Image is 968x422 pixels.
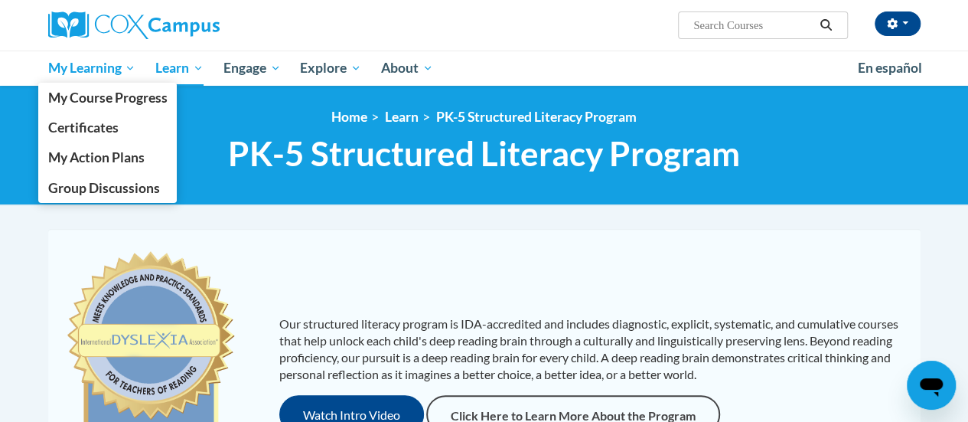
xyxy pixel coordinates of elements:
span: Group Discussions [47,180,159,196]
a: My Action Plans [38,142,178,172]
a: Home [331,109,367,125]
a: Cox Campus [48,11,324,39]
button: Search [814,16,837,34]
span: My Action Plans [47,149,144,165]
div: Main menu [37,51,932,86]
p: Our structured literacy program is IDA-accredited and includes diagnostic, explicit, systematic, ... [279,316,905,383]
span: Certificates [47,119,118,136]
input: Search Courses [692,16,814,34]
span: PK-5 Structured Literacy Program [228,133,740,174]
a: Learn [385,109,419,125]
a: Certificates [38,113,178,142]
button: Account Settings [875,11,921,36]
span: My Course Progress [47,90,167,106]
a: My Learning [38,51,146,86]
span: En español [858,60,922,76]
a: En español [848,52,932,84]
a: PK-5 Structured Literacy Program [436,109,637,125]
a: About [371,51,443,86]
a: My Course Progress [38,83,178,113]
a: Learn [145,51,213,86]
iframe: Button to launch messaging window [907,361,956,410]
a: Engage [213,51,291,86]
img: Cox Campus [48,11,220,39]
span: About [381,59,433,77]
span: Learn [155,59,204,77]
a: Group Discussions [38,173,178,203]
span: My Learning [47,59,135,77]
span: Engage [223,59,281,77]
span: Explore [300,59,361,77]
a: Explore [290,51,371,86]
